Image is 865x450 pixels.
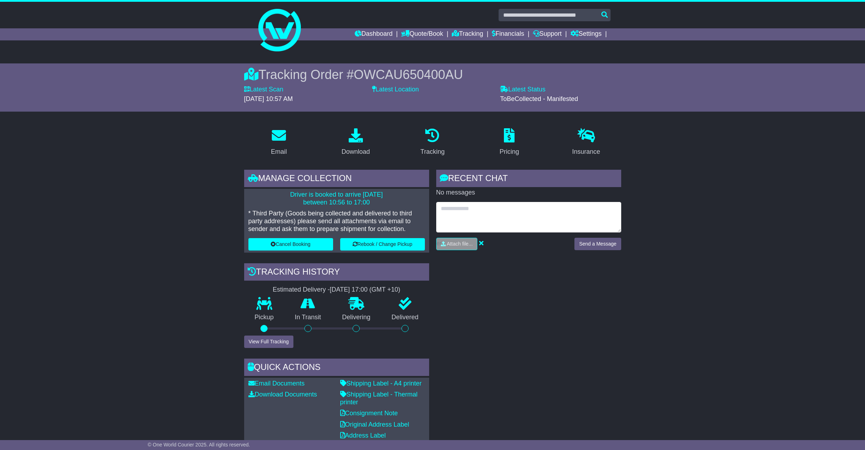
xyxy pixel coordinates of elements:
[340,421,409,428] a: Original Address Label
[248,380,305,387] a: Email Documents
[381,314,429,321] p: Delivered
[420,147,444,157] div: Tracking
[248,191,425,206] p: Driver is booked to arrive [DATE] between 10:56 to 17:00
[244,263,429,282] div: Tracking history
[248,238,333,251] button: Cancel Booking
[492,28,524,40] a: Financials
[342,147,370,157] div: Download
[533,28,562,40] a: Support
[244,336,293,348] button: View Full Tracking
[244,86,283,94] label: Latest Scan
[574,238,621,250] button: Send a Message
[572,147,600,157] div: Insurance
[401,28,443,40] a: Quote/Book
[266,126,291,159] a: Email
[332,314,381,321] p: Delivering
[244,286,429,294] div: Estimated Delivery -
[244,67,621,82] div: Tracking Order #
[248,391,317,398] a: Download Documents
[340,380,422,387] a: Shipping Label - A4 printer
[244,314,285,321] p: Pickup
[354,67,463,82] span: OWCAU650400AU
[571,28,602,40] a: Settings
[416,126,449,159] a: Tracking
[500,86,545,94] label: Latest Status
[148,442,250,448] span: © One World Courier 2025. All rights reserved.
[340,410,398,417] a: Consignment Note
[330,286,400,294] div: [DATE] 17:00 (GMT +10)
[337,126,375,159] a: Download
[340,391,418,406] a: Shipping Label - Thermal printer
[355,28,393,40] a: Dashboard
[436,170,621,189] div: RECENT CHAT
[500,95,578,102] span: ToBeCollected - Manifested
[372,86,419,94] label: Latest Location
[436,189,621,197] p: No messages
[271,147,287,157] div: Email
[284,314,332,321] p: In Transit
[452,28,483,40] a: Tracking
[340,432,386,439] a: Address Label
[244,359,429,378] div: Quick Actions
[248,210,425,233] p: * Third Party (Goods being collected and delivered to third party addresses) please send all atta...
[340,238,425,251] button: Rebook / Change Pickup
[500,147,519,157] div: Pricing
[495,126,524,159] a: Pricing
[244,95,293,102] span: [DATE] 10:57 AM
[568,126,605,159] a: Insurance
[244,170,429,189] div: Manage collection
